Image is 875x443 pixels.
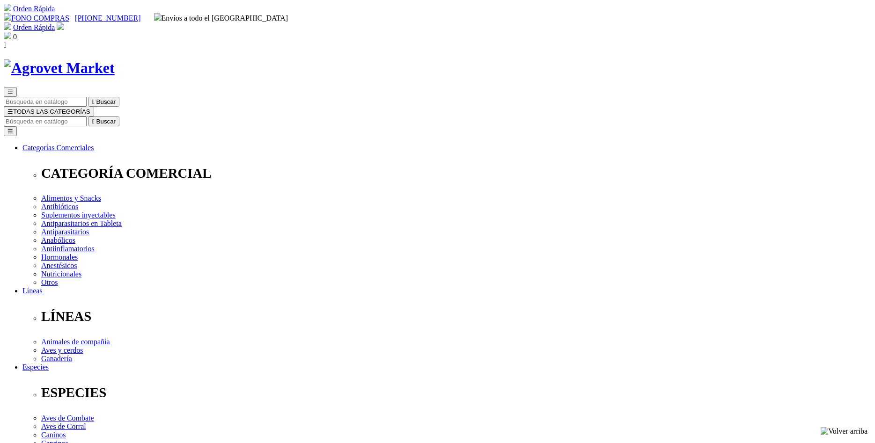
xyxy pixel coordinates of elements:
[88,116,119,126] button:  Buscar
[4,41,7,49] i: 
[22,144,94,152] a: Categorías Comerciales
[41,278,58,286] a: Otros
[96,118,116,125] span: Buscar
[57,23,64,31] a: Acceda a su cuenta de cliente
[7,108,13,115] span: ☰
[41,309,871,324] p: LÍNEAS
[4,97,87,107] input: Buscar
[41,261,77,269] a: Anestésicos
[92,118,95,125] i: 
[41,194,101,202] a: Alimentos y Snacks
[41,253,78,261] a: Hormonales
[7,88,13,95] span: ☰
[821,427,868,436] img: Volver arriba
[4,4,11,11] img: shopping-cart.svg
[4,14,69,22] a: FONO COMPRAS
[96,98,116,105] span: Buscar
[41,385,871,400] p: ESPECIES
[41,219,122,227] a: Antiparasitarios en Tableta
[41,236,75,244] a: Anabólicos
[4,22,11,30] img: shopping-cart.svg
[5,341,162,438] iframe: Brevo live chat
[13,33,17,41] span: 0
[4,87,17,97] button: ☰
[22,287,43,295] a: Líneas
[4,107,94,116] button: ☰TODAS LAS CATEGORÍAS
[41,166,871,181] p: CATEGORÍA COMERCIAL
[41,270,81,278] a: Nutricionales
[41,211,116,219] a: Suplementos inyectables
[41,245,95,253] a: Antiinflamatorios
[4,13,11,21] img: phone.svg
[4,32,11,39] img: shopping-bag.svg
[154,13,162,21] img: delivery-truck.svg
[13,23,55,31] a: Orden Rápida
[75,14,140,22] a: [PHONE_NUMBER]
[41,203,78,211] a: Antibióticos
[4,59,115,77] img: Agrovet Market
[41,431,66,439] a: Caninos
[41,338,110,346] a: Animales de compañía
[41,228,89,236] a: Antiparasitarios
[92,98,95,105] i: 
[88,97,119,107] button:  Buscar
[13,5,55,13] a: Orden Rápida
[4,126,17,136] button: ☰
[57,22,64,30] img: user.svg
[154,14,288,22] span: Envíos a todo el [GEOGRAPHIC_DATA]
[4,116,87,126] input: Buscar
